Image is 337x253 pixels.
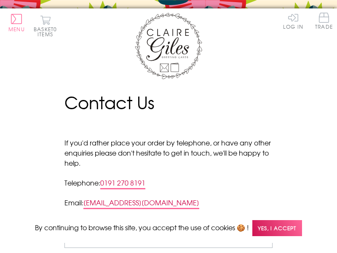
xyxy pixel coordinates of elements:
h1: Contact Us [64,90,272,115]
a: Log In [283,13,303,29]
span: Yes, I accept [252,220,302,237]
img: Claire Giles Greetings Cards [135,13,202,79]
span: 0 items [37,25,57,38]
a: [EMAIL_ADDRESS][DOMAIN_NAME] [83,197,199,209]
span: If you'd rather place your order by telephone, or have any other enquiries please don't hesitate ... [64,137,271,168]
span: Menu [8,25,25,33]
span: Telephone: [64,178,100,188]
span: Trade [315,13,333,29]
a: Trade [315,13,333,31]
p: Email: [64,197,272,207]
a: 0191 270 8191 [100,178,145,189]
button: Menu [8,14,25,32]
button: Basket0 items [34,15,57,37]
